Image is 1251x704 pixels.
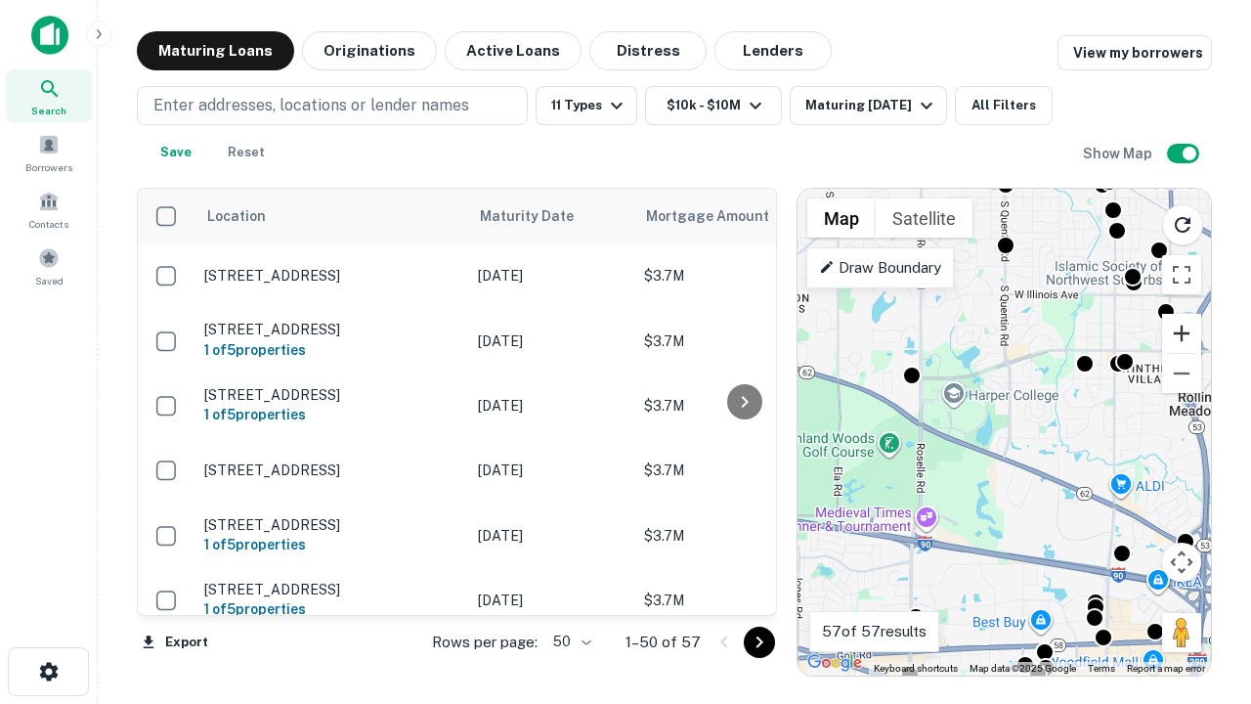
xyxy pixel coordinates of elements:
[137,31,294,70] button: Maturing Loans
[805,94,938,117] div: Maturing [DATE]
[31,16,68,55] img: capitalize-icon.png
[874,662,958,676] button: Keyboard shortcuts
[6,240,92,292] a: Saved
[215,133,278,172] button: Reset
[802,650,867,676] a: Open this area in Google Maps (opens a new window)
[478,525,625,547] p: [DATE]
[25,159,72,175] span: Borrowers
[35,273,64,288] span: Saved
[153,94,469,117] p: Enter addresses, locations or lender names
[798,189,1211,676] div: 0 0
[204,267,458,285] p: [STREET_ADDRESS]
[204,534,458,555] h6: 1 of 5 properties
[955,86,1053,125] button: All Filters
[478,265,625,286] p: [DATE]
[644,525,840,547] p: $3.7M
[204,321,458,338] p: [STREET_ADDRESS]
[206,204,266,228] span: Location
[644,265,840,286] p: $3.7M
[819,256,941,280] p: Draw Boundary
[1083,143,1155,164] h6: Show Map
[802,650,867,676] img: Google
[6,183,92,236] a: Contacts
[1127,663,1205,674] a: Report a map error
[545,628,594,656] div: 50
[445,31,582,70] button: Active Loans
[204,404,458,425] h6: 1 of 5 properties
[634,189,849,243] th: Mortgage Amount
[1162,354,1201,393] button: Zoom out
[480,204,599,228] span: Maturity Date
[6,126,92,179] a: Borrowers
[1153,485,1251,579] iframe: Chat Widget
[204,598,458,620] h6: 1 of 5 properties
[204,339,458,361] h6: 1 of 5 properties
[31,103,66,118] span: Search
[1162,314,1201,353] button: Zoom in
[644,460,840,481] p: $3.7M
[1162,255,1201,294] button: Toggle fullscreen view
[6,69,92,122] a: Search
[204,581,458,598] p: [STREET_ADDRESS]
[478,330,625,352] p: [DATE]
[145,133,207,172] button: Save your search to get updates of matches that match your search criteria.
[646,204,795,228] span: Mortgage Amount
[536,86,637,125] button: 11 Types
[645,86,782,125] button: $10k - $10M
[644,395,840,417] p: $3.7M
[644,330,840,352] p: $3.7M
[876,198,972,238] button: Show satellite imagery
[468,189,634,243] th: Maturity Date
[1162,613,1201,652] button: Drag Pegman onto the map to open Street View
[204,462,458,479] p: [STREET_ADDRESS]
[137,628,213,657] button: Export
[1088,663,1115,674] a: Terms (opens in new tab)
[478,395,625,417] p: [DATE]
[204,386,458,404] p: [STREET_ADDRESS]
[1162,204,1203,245] button: Reload search area
[970,663,1076,674] span: Map data ©2025 Google
[194,189,468,243] th: Location
[1057,35,1212,70] a: View my borrowers
[807,198,876,238] button: Show street map
[644,590,840,611] p: $3.7M
[432,631,538,654] p: Rows per page:
[29,216,68,232] span: Contacts
[822,620,927,643] p: 57 of 57 results
[790,86,947,125] button: Maturing [DATE]
[204,516,458,534] p: [STREET_ADDRESS]
[744,627,775,658] button: Go to next page
[714,31,832,70] button: Lenders
[478,590,625,611] p: [DATE]
[625,631,701,654] p: 1–50 of 57
[137,86,528,125] button: Enter addresses, locations or lender names
[478,460,625,481] p: [DATE]
[302,31,437,70] button: Originations
[589,31,707,70] button: Distress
